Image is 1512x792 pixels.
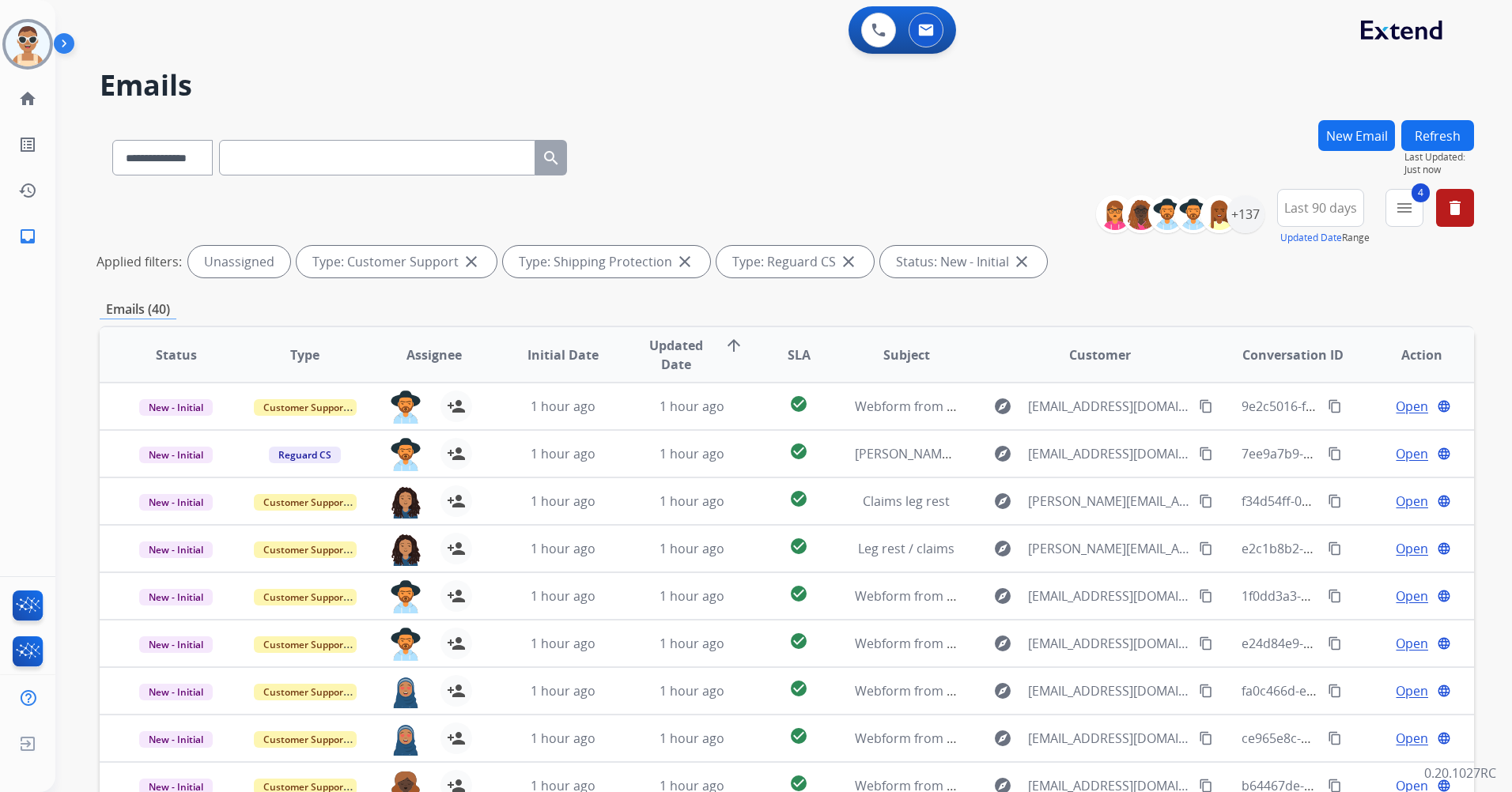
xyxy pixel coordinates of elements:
img: agent-avatar [390,675,421,708]
span: New - Initial [139,636,213,653]
mat-icon: check_circle [789,442,808,461]
mat-icon: check_circle [789,632,808,651]
span: New - Initial [139,589,213,605]
img: agent-avatar [390,533,421,566]
span: ce965e8c-b6dd-48e0-9daa-3f961ea378ed [1242,730,1484,747]
span: 1 hour ago [531,445,595,462]
span: Status [156,345,197,364]
span: Last 90 days [1284,205,1357,211]
span: fa0c466d-eb29-438c-bab3-a29394e09050 [1242,682,1484,700]
span: 1 hour ago [660,540,724,557]
mat-icon: list_alt [18,135,37,154]
mat-icon: person_add [447,492,466,511]
button: Refresh [1401,120,1474,151]
span: [PERSON_NAME][EMAIL_ADDRESS][DOMAIN_NAME] [1028,492,1190,511]
span: New - Initial [139,541,213,558]
mat-icon: content_copy [1328,541,1342,556]
span: 1 hour ago [531,492,595,510]
mat-icon: language [1437,494,1451,508]
mat-icon: close [675,252,694,271]
span: New - Initial [139,447,213,463]
mat-icon: person_add [447,444,466,463]
img: agent-avatar [390,580,421,613]
mat-icon: arrow_upward [724,336,743,355]
span: 1 hour ago [660,635,724,652]
mat-icon: language [1437,447,1451,461]
mat-icon: home [18,89,37,108]
mat-icon: content_copy [1199,399,1213,413]
button: 4 [1385,189,1423,227]
mat-icon: content_copy [1328,494,1342,508]
mat-icon: content_copy [1199,636,1213,651]
mat-icon: check_circle [789,394,808,413]
div: Type: Reguard CS [716,246,874,277]
span: Open [1396,444,1428,463]
span: 1 hour ago [660,445,724,462]
mat-icon: check_circle [789,489,808,508]
span: 1 hour ago [531,540,595,557]
button: New Email [1318,120,1395,151]
img: agent-avatar [390,722,421,756]
span: Open [1396,492,1428,511]
span: 1 hour ago [531,398,595,415]
mat-icon: person_add [447,397,466,416]
span: [EMAIL_ADDRESS][DOMAIN_NAME] [1028,397,1190,416]
span: 9e2c5016-f689-4554-9b6c-da6c66e88e11 [1242,398,1481,415]
span: 1 hour ago [660,682,724,700]
span: Type [290,345,319,364]
span: Customer [1069,345,1131,364]
img: agent-avatar [390,628,421,661]
mat-icon: language [1437,636,1451,651]
span: Open [1396,397,1428,416]
span: Webform from [EMAIL_ADDRESS][DOMAIN_NAME] on [DATE] [855,587,1213,605]
span: 1 hour ago [660,398,724,415]
mat-icon: language [1437,731,1451,745]
span: Just now [1404,164,1474,176]
mat-icon: search [542,149,561,168]
span: Claims leg rest [863,492,950,510]
span: Customer Support [254,589,357,605]
mat-icon: content_copy [1328,447,1342,461]
mat-icon: person_add [447,681,466,700]
mat-icon: close [462,252,481,271]
mat-icon: person_add [447,539,466,558]
div: Type: Shipping Protection [503,246,710,277]
mat-icon: explore [993,681,1012,700]
th: Action [1345,327,1474,383]
span: Updated Date [641,336,712,374]
span: Last Updated: [1404,151,1474,164]
mat-icon: language [1437,541,1451,556]
span: Leg rest / claims [858,540,954,557]
span: [EMAIL_ADDRESS][DOMAIN_NAME] [1028,634,1190,653]
span: Webform from [EMAIL_ADDRESS][DOMAIN_NAME] on [DATE] [855,635,1213,652]
span: Customer Support [254,494,357,511]
span: New - Initial [139,684,213,700]
div: Type: Customer Support [297,246,497,277]
mat-icon: language [1437,399,1451,413]
span: [EMAIL_ADDRESS][DOMAIN_NAME] [1028,729,1190,748]
span: Open [1396,634,1428,653]
span: Assignee [406,345,462,364]
mat-icon: person_add [447,634,466,653]
mat-icon: content_copy [1199,589,1213,603]
span: Range [1280,231,1370,244]
span: f34d54ff-0d7f-4bf9-a2ce-b0276d7c2a01 [1242,492,1472,510]
span: SLA [788,345,811,364]
mat-icon: language [1437,684,1451,698]
mat-icon: explore [993,492,1012,511]
mat-icon: menu [1395,198,1414,217]
span: 1 hour ago [531,730,595,747]
span: e24d84e9-5921-432f-8827-189a951965ad [1242,635,1484,652]
mat-icon: explore [993,729,1012,748]
mat-icon: check_circle [789,679,808,698]
mat-icon: explore [993,634,1012,653]
span: e2c1b8b2-e7dd-43c4-8fad-ea001adf915b [1242,540,1483,557]
span: Customer Support [254,684,357,700]
span: [EMAIL_ADDRESS][DOMAIN_NAME] [1028,681,1190,700]
span: Customer Support [254,541,357,558]
span: Initial Date [527,345,599,364]
img: agent-avatar [390,438,421,471]
mat-icon: content_copy [1328,589,1342,603]
mat-icon: content_copy [1199,684,1213,698]
mat-icon: content_copy [1199,494,1213,508]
